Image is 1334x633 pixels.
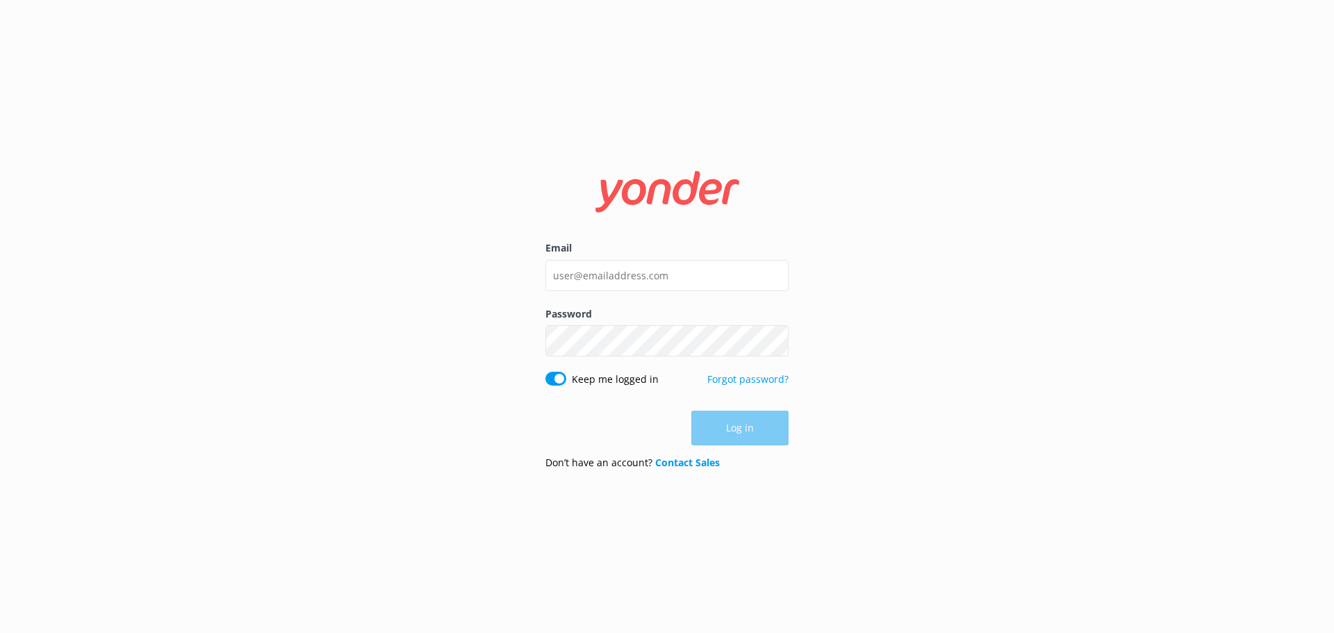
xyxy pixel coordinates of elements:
a: Forgot password? [707,372,789,386]
input: user@emailaddress.com [545,260,789,291]
a: Contact Sales [655,456,720,469]
p: Don’t have an account? [545,455,720,470]
label: Password [545,306,789,322]
label: Keep me logged in [572,372,659,387]
label: Email [545,240,789,256]
button: Show password [761,327,789,355]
